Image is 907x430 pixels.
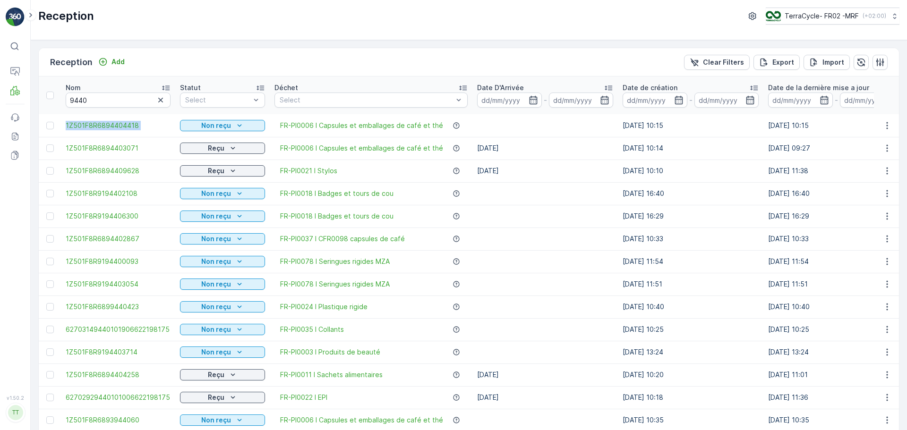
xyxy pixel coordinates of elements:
[201,257,231,266] p: Non reçu
[180,120,265,131] button: Non reçu
[694,93,759,108] input: dd/mm/yyyy
[201,347,231,357] p: Non reçu
[66,393,171,402] a: 62702929440101006622198175
[618,114,763,137] td: [DATE] 10:15
[66,279,171,289] span: 1Z501F8R9194403054
[280,121,443,130] span: FR-PI0006 I Capsules et emballages de café et thé
[785,11,859,21] p: TerraCycle- FR02 -MRF
[46,394,54,401] div: Toggle Row Selected
[618,250,763,273] td: [DATE] 11:54
[768,93,833,108] input: dd/mm/yyyy
[201,279,231,289] p: Non reçu
[689,94,693,106] p: -
[46,144,54,152] div: Toggle Row Selected
[66,234,171,244] a: 1Z501F8R6894402867
[280,234,405,244] a: FR-PI0037 I CFR0098 capsules de café
[66,347,171,357] a: 1Z501F8R9194403714
[66,370,171,379] a: 1Z501F8R6894404258
[280,211,394,221] span: FR-PI0018 I Badges et tours de cou
[46,280,54,288] div: Toggle Row Selected
[472,363,618,386] td: [DATE]
[66,189,171,198] a: 1Z501F8R9194402108
[472,137,618,160] td: [DATE]
[201,211,231,221] p: Non reçu
[766,8,899,25] button: TerraCycle- FR02 -MRF(+02:00)
[618,363,763,386] td: [DATE] 10:20
[180,301,265,312] button: Non reçu
[66,121,171,130] span: 1Z501F8R6894404418
[180,346,265,358] button: Non reçu
[6,395,25,401] span: v 1.50.2
[618,228,763,250] td: [DATE] 10:33
[66,93,171,108] input: Search
[66,83,81,93] p: Nom
[208,370,224,379] p: Reçu
[180,165,265,177] button: Reçu
[46,326,54,333] div: Toggle Row Selected
[618,160,763,182] td: [DATE] 10:10
[66,211,171,221] a: 1Z501F8R9194406300
[66,257,171,266] span: 1Z501F8R9194400093
[46,371,54,379] div: Toggle Row Selected
[280,347,380,357] a: FR-PI0003 I Produits de beauté
[472,386,618,409] td: [DATE]
[66,325,171,334] a: 62703149440101906622198175
[618,182,763,205] td: [DATE] 16:40
[618,341,763,363] td: [DATE] 13:24
[46,416,54,424] div: Toggle Row Selected
[280,415,443,425] span: FR-PI0006 I Capsules et emballages de café et thé
[66,415,171,425] a: 1Z501F8R6893944060
[618,273,763,295] td: [DATE] 11:51
[201,189,231,198] p: Non reçu
[477,83,524,93] p: Date D'Arrivée
[208,393,224,402] p: Reçu
[201,302,231,312] p: Non reçu
[703,58,744,67] p: Clear Filters
[185,95,250,105] p: Select
[208,166,224,176] p: Reçu
[766,11,781,21] img: terracycle.png
[38,8,94,24] p: Reception
[280,302,368,312] a: FR-PI0024 I Plastique rigide
[50,56,93,69] p: Reception
[840,93,905,108] input: dd/mm/yyyy
[280,279,390,289] span: FR-PI0078 I Seringues rigides MZA
[280,257,390,266] a: FR-PI0078 I Seringues rigides MZA
[46,303,54,311] div: Toggle Row Selected
[772,58,794,67] p: Export
[274,83,298,93] p: Déchet
[280,370,383,379] a: FR-PI0011 I Sachets alimentaires
[180,414,265,426] button: Non reçu
[66,143,171,153] a: 1Z501F8R6894403071
[8,405,23,420] div: TT
[768,83,869,93] p: Date de la dernière mise a jour
[180,392,265,403] button: Reçu
[180,369,265,380] button: Reçu
[753,55,800,70] button: Export
[180,278,265,290] button: Non reçu
[280,143,443,153] a: FR-PI0006 I Capsules et emballages de café et thé
[201,415,231,425] p: Non reçu
[618,205,763,228] td: [DATE] 16:29
[684,55,750,70] button: Clear Filters
[280,95,453,105] p: Select
[618,137,763,160] td: [DATE] 10:14
[46,190,54,197] div: Toggle Row Selected
[280,393,327,402] a: FR-PI0022 I EPI
[201,121,231,130] p: Non reçu
[66,166,171,176] span: 1Z501F8R6894409628
[280,166,337,176] a: FR-PI0021 I Stylos
[6,403,25,422] button: TT
[618,318,763,341] td: [DATE] 10:25
[46,122,54,129] div: Toggle Row Selected
[623,83,677,93] p: Date de création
